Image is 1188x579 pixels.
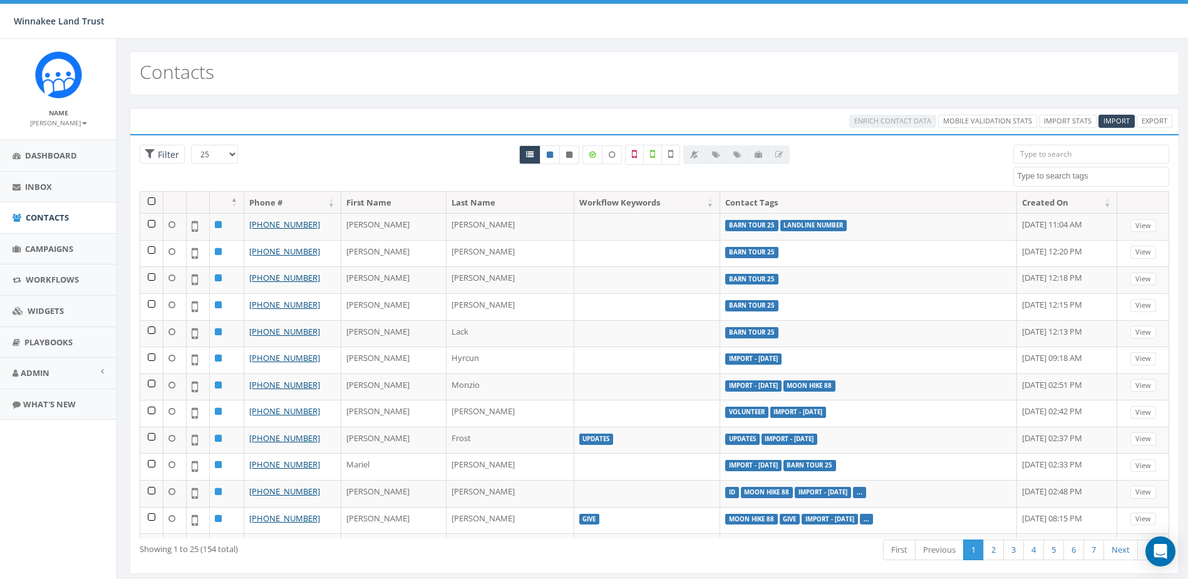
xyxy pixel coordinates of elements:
[661,145,680,165] label: Not Validated
[1103,116,1130,125] span: Import
[602,145,622,164] label: Data not Enriched
[915,540,964,560] a: Previous
[30,118,87,127] small: [PERSON_NAME]
[341,347,447,373] td: [PERSON_NAME]
[341,266,447,293] td: [PERSON_NAME]
[447,240,574,267] td: [PERSON_NAME]
[341,192,447,214] th: First Name
[883,540,916,560] a: First
[1017,192,1118,214] th: Created On: activate to sort column ascending
[249,299,320,310] a: [PHONE_NUMBER]
[447,266,574,293] td: [PERSON_NAME]
[725,514,778,525] label: Moon Hike 88
[249,459,320,470] a: [PHONE_NUMBER]
[249,219,320,230] a: [PHONE_NUMBER]
[140,145,185,164] span: Advance Filter
[1098,115,1135,128] a: Import
[725,300,778,311] label: Barn Tour 25
[725,434,760,445] label: Updates
[24,336,73,348] span: Playbooks
[1130,273,1156,286] a: View
[1130,486,1156,499] a: View
[938,115,1037,128] a: Mobile Validation Stats
[783,380,836,392] label: Moon Hike 88
[447,293,574,320] td: [PERSON_NAME]
[1130,459,1156,472] a: View
[1063,540,1084,560] a: 6
[26,274,79,285] span: Workflows
[21,367,49,378] span: Admin
[447,213,574,240] td: [PERSON_NAME]
[341,480,447,507] td: [PERSON_NAME]
[1043,540,1064,560] a: 5
[582,145,602,164] label: Data Enriched
[725,380,782,392] label: Import - [DATE]
[14,15,105,27] span: Winnakee Land Trust
[35,51,82,98] img: Rally_Corp_Icon.png
[1130,379,1156,392] a: View
[140,538,558,555] div: Showing 1 to 25 (154 total)
[1130,299,1156,312] a: View
[1130,352,1156,365] a: View
[28,305,64,316] span: Widgets
[725,407,768,418] label: volunteer
[341,240,447,267] td: [PERSON_NAME]
[741,487,793,498] label: Moon Hike 88
[780,220,847,231] label: landline number
[1017,373,1118,400] td: [DATE] 02:51 PM
[341,507,447,534] td: [PERSON_NAME]
[341,320,447,347] td: [PERSON_NAME]
[341,373,447,400] td: [PERSON_NAME]
[864,515,869,523] a: ...
[1017,266,1118,293] td: [DATE] 12:18 PM
[1013,145,1169,164] input: Type to search
[795,487,851,498] label: Import - [DATE]
[547,151,553,159] i: This phone number is subscribed and will receive texts.
[249,246,320,257] a: [PHONE_NUMBER]
[1017,347,1118,373] td: [DATE] 09:18 AM
[1039,115,1097,128] a: Import Stats
[30,117,87,128] a: [PERSON_NAME]
[1017,427,1118,454] td: [DATE] 02:37 PM
[341,213,447,240] td: [PERSON_NAME]
[1017,293,1118,320] td: [DATE] 12:15 PM
[725,487,739,498] label: ID
[341,533,447,560] td: [PERSON_NAME]
[447,320,574,347] td: Lack
[249,432,320,444] a: [PHONE_NUMBER]
[566,151,572,159] i: This phone number is unsubscribed and has opted-out of all texts.
[1103,540,1138,560] a: Next
[579,514,600,525] label: Give
[1103,116,1130,125] span: CSV files only
[341,400,447,427] td: [PERSON_NAME]
[725,353,782,365] label: Import - [DATE]
[1017,170,1169,182] textarea: Search
[579,434,614,445] label: Updates
[447,427,574,454] td: Frost
[26,212,69,223] span: Contacts
[725,327,778,338] label: Barn Tour 25
[1130,406,1156,419] a: View
[25,150,77,161] span: Dashboard
[447,533,574,560] td: Abualy
[1017,533,1118,560] td: [DATE] 10:10 AM
[574,192,720,214] th: Workflow Keywords: activate to sort column ascending
[725,220,778,231] label: Barn Tour 25
[725,460,782,471] label: Import - [DATE]
[1017,480,1118,507] td: [DATE] 02:48 PM
[1130,326,1156,339] a: View
[857,488,862,496] a: ...
[540,145,560,164] a: Active
[249,379,320,390] a: [PHONE_NUMBER]
[725,247,778,258] label: Barn Tour 25
[1083,540,1104,560] a: 7
[762,434,818,445] label: Import - [DATE]
[770,407,827,418] label: Import - [DATE]
[1023,540,1044,560] a: 4
[983,540,1004,560] a: 2
[447,507,574,534] td: [PERSON_NAME]
[1130,246,1156,259] a: View
[720,192,1017,214] th: Contact Tags
[249,272,320,283] a: [PHONE_NUMBER]
[1130,219,1156,232] a: View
